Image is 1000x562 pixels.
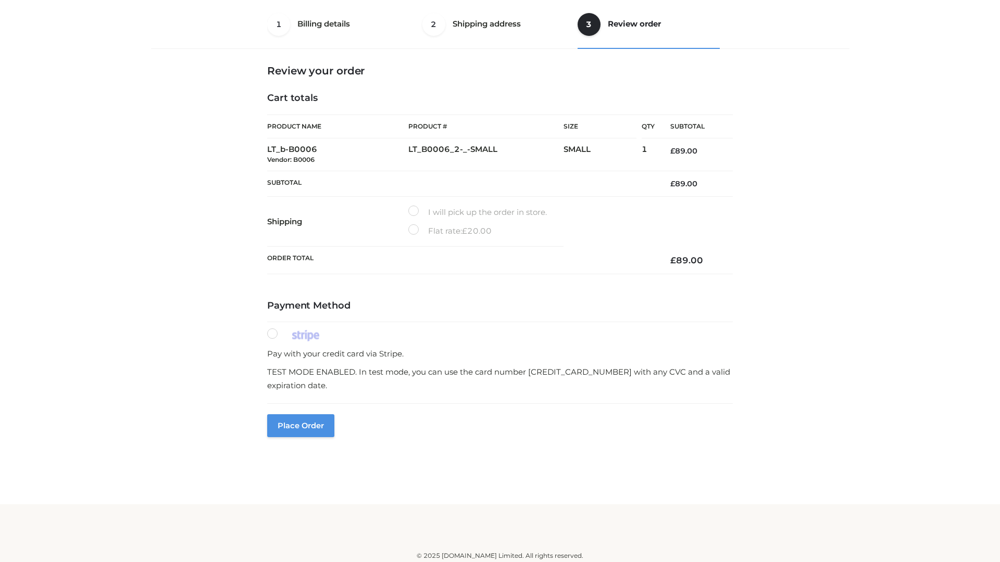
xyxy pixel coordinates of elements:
bdi: 89.00 [670,146,697,156]
td: LT_b-B0006 [267,138,408,171]
th: Size [564,115,636,138]
span: £ [670,255,676,265]
p: TEST MODE ENABLED. In test mode, you can use the card number [CREDIT_CARD_NUMBER] with any CVC an... [267,365,733,392]
td: 1 [642,138,655,171]
td: SMALL [564,138,642,171]
th: Subtotal [655,115,733,138]
th: Product Name [267,114,408,138]
p: Pay with your credit card via Stripe. [267,347,733,361]
h4: Cart totals [267,93,733,104]
th: Qty [642,114,655,138]
th: Shipping [267,197,408,247]
th: Subtotal [267,171,655,196]
span: £ [670,179,675,188]
span: £ [462,226,467,236]
bdi: 89.00 [670,255,703,265]
h4: Payment Method [267,300,733,312]
div: © 2025 [DOMAIN_NAME] Limited. All rights reserved. [155,551,845,561]
h3: Review your order [267,65,733,77]
td: LT_B0006_2-_-SMALL [408,138,564,171]
span: £ [670,146,675,156]
label: I will pick up the order in store. [408,206,547,219]
bdi: 20.00 [462,226,492,236]
th: Order Total [267,247,655,274]
th: Product # [408,114,564,138]
bdi: 89.00 [670,179,697,188]
small: Vendor: B0006 [267,156,315,163]
button: Place order [267,414,334,437]
label: Flat rate: [408,224,492,238]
